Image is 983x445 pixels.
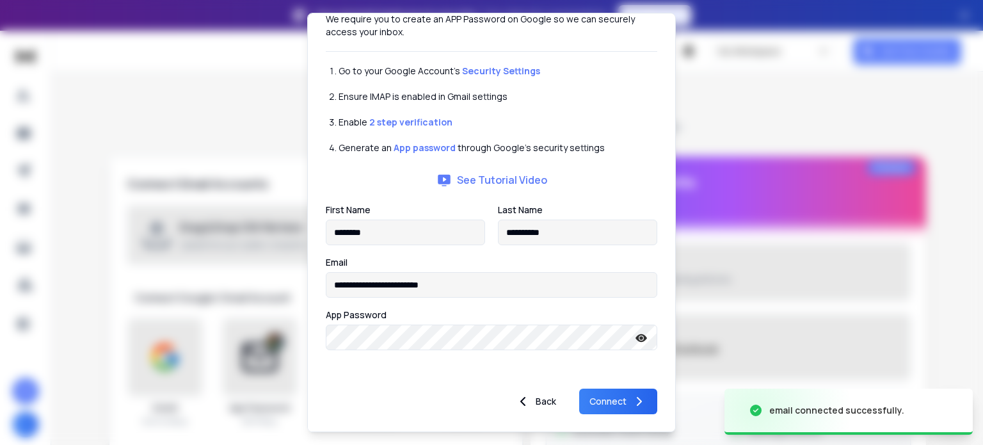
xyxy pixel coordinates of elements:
[339,116,657,129] li: Enable
[326,13,657,38] p: We require you to create an APP Password on Google so we can securely access your inbox.
[498,206,543,214] label: Last Name
[326,258,348,267] label: Email
[49,82,115,90] div: Domain Overview
[326,206,371,214] label: First Name
[36,20,63,31] div: v 4.0.25
[339,65,657,77] li: Go to your Google Account’s
[339,142,657,154] li: Generate an through Google's security settings
[127,81,138,91] img: tab_keywords_by_traffic_grey.svg
[141,82,216,90] div: Keywords by Traffic
[579,389,657,414] button: Connect
[326,311,387,320] label: App Password
[462,65,540,77] a: Security Settings
[436,172,547,188] a: See Tutorial Video
[369,116,452,128] a: 2 step verification
[35,81,45,91] img: tab_domain_overview_orange.svg
[769,404,904,417] div: email connected successfully.
[339,90,657,103] li: Ensure IMAP is enabled in Gmail settings
[20,20,31,31] img: logo_orange.svg
[20,33,31,44] img: website_grey.svg
[505,389,566,414] button: Back
[33,33,91,44] div: Domain: [URL]
[394,142,456,154] a: App password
